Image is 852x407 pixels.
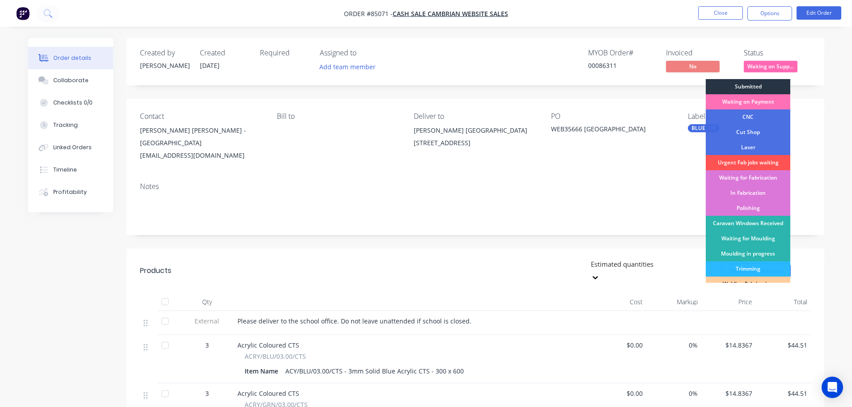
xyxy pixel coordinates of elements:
div: Deliver to [414,112,536,121]
div: Created by [140,49,189,57]
span: 3 [205,389,209,398]
div: [PERSON_NAME] [PERSON_NAME] - [GEOGRAPHIC_DATA] [140,124,263,149]
div: In Fabrication [706,185,790,201]
span: 0% [650,340,698,350]
div: Submitted [706,79,790,94]
a: cash sale CAMBRIAN WEBSITE SALES [393,9,508,18]
div: Profitability [53,188,86,196]
span: Acrylic Coloured CTS [237,389,299,398]
span: $0.00 [595,389,643,398]
div: Contact [140,112,263,121]
div: BLUE JOB [688,124,720,132]
div: Moulding in progress [706,246,790,261]
span: $0.00 [595,340,643,350]
div: Collaborate [53,76,88,84]
span: No [666,61,720,72]
span: [DATE] [200,61,220,70]
div: Qty [180,293,234,311]
span: Acrylic Coloured CTS [237,341,299,349]
div: [EMAIL_ADDRESS][DOMAIN_NAME] [140,149,263,162]
button: Add team member [314,61,380,73]
div: Cut Shop [706,125,790,140]
div: PO [551,112,674,121]
div: 00086311 [588,61,655,70]
button: Options [747,6,792,21]
div: Invoiced [666,49,733,57]
div: Status [744,49,811,57]
button: Checklists 0/0 [28,92,113,114]
div: [PERSON_NAME] [GEOGRAPHIC_DATA] [STREET_ADDRESS] [414,124,536,149]
div: Welding Fabrication [706,277,790,292]
div: Assigned to [320,49,409,57]
button: Profitability [28,181,113,203]
div: WEB35666 [GEOGRAPHIC_DATA] [551,124,663,137]
div: Products [140,265,171,276]
div: Timeline [53,166,76,174]
span: $44.51 [759,340,807,350]
button: Linked Orders [28,136,113,159]
button: Add team member [320,61,381,73]
button: Timeline [28,159,113,181]
div: Bill to [277,112,399,121]
span: $14.8367 [705,340,753,350]
div: MYOB Order # [588,49,655,57]
img: Factory [16,7,30,20]
div: Polishing [706,201,790,216]
div: Open Intercom Messenger [822,377,843,398]
div: Checklists 0/0 [53,99,92,107]
span: $44.51 [759,389,807,398]
div: Total [756,293,811,311]
div: Labels [688,112,810,121]
div: Waiting on Payment [706,94,790,109]
span: Order #85071 - [344,9,393,18]
button: Order details [28,47,113,69]
div: ACY/BLU/03.00/CTS - 3mm Solid Blue Acrylic CTS - 300 x 600 [282,365,467,378]
div: Laser [706,140,790,155]
div: Tracking [53,121,77,129]
div: Notes [140,182,811,191]
div: [PERSON_NAME] [PERSON_NAME] - [GEOGRAPHIC_DATA][EMAIL_ADDRESS][DOMAIN_NAME] [140,124,263,162]
div: Linked Orders [53,143,91,151]
div: CNC [706,109,790,125]
div: Urgent Fab jobs waiting [706,155,790,170]
span: ACRY/BLU/03.00/CTS [245,352,306,361]
div: [PERSON_NAME] [GEOGRAPHIC_DATA] [STREET_ADDRESS] [414,124,536,153]
div: Item Name [245,365,282,378]
div: Created [200,49,249,57]
div: Markup [646,293,701,311]
span: $14.8367 [705,389,753,398]
button: Close [698,6,743,20]
div: Trimming [706,261,790,277]
div: Price [701,293,756,311]
span: External [184,316,230,326]
button: Collaborate [28,69,113,92]
div: Waiting for Fabrication [706,170,790,185]
div: Caravan Windows Received [706,216,790,231]
button: Waiting on Supp... [744,61,797,74]
div: [PERSON_NAME] [140,61,189,70]
button: Edit Order [797,6,841,20]
div: Order details [53,54,91,62]
span: Waiting on Supp... [744,61,797,72]
span: 3 [205,340,209,350]
div: Cost [592,293,647,311]
div: Waiting for Moulding [706,231,790,246]
span: 0% [650,389,698,398]
span: Please deliver to the school office. Do not leave unattended if school is closed. [237,317,471,325]
div: Required [260,49,309,57]
button: Tracking [28,114,113,136]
